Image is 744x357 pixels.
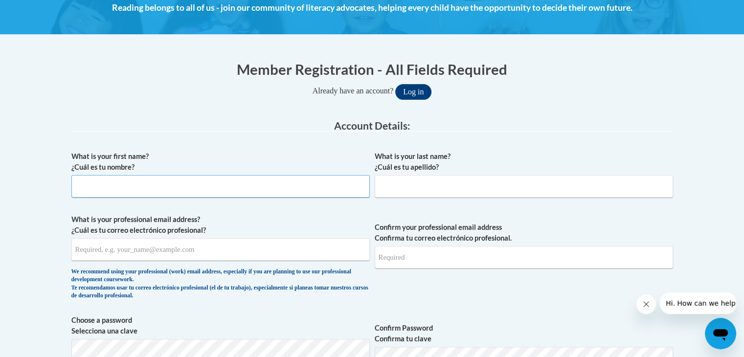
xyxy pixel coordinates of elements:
[705,318,736,349] iframe: Button to launch messaging window
[71,214,370,236] label: What is your professional email address? ¿Cuál es tu correo electrónico profesional?
[636,294,656,314] iframe: Close message
[71,1,673,14] h4: Reading belongs to all of us - join our community of literacy advocates, helping every child have...
[375,175,673,198] input: Metadata input
[375,323,673,344] label: Confirm Password Confirma tu clave
[71,315,370,336] label: Choose a password Selecciona una clave
[71,238,370,261] input: Metadata input
[6,7,79,15] span: Hi. How can we help?
[71,151,370,173] label: What is your first name? ¿Cuál es tu nombre?
[375,151,673,173] label: What is your last name? ¿Cuál es tu apellido?
[334,119,410,132] span: Account Details:
[313,87,394,95] span: Already have an account?
[375,246,673,268] input: Required
[375,222,673,244] label: Confirm your professional email address Confirma tu correo electrónico profesional.
[660,292,736,314] iframe: Message from company
[71,175,370,198] input: Metadata input
[71,59,673,79] h1: Member Registration - All Fields Required
[71,268,370,300] div: We recommend using your professional (work) email address, especially if you are planning to use ...
[395,84,431,100] button: Log in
